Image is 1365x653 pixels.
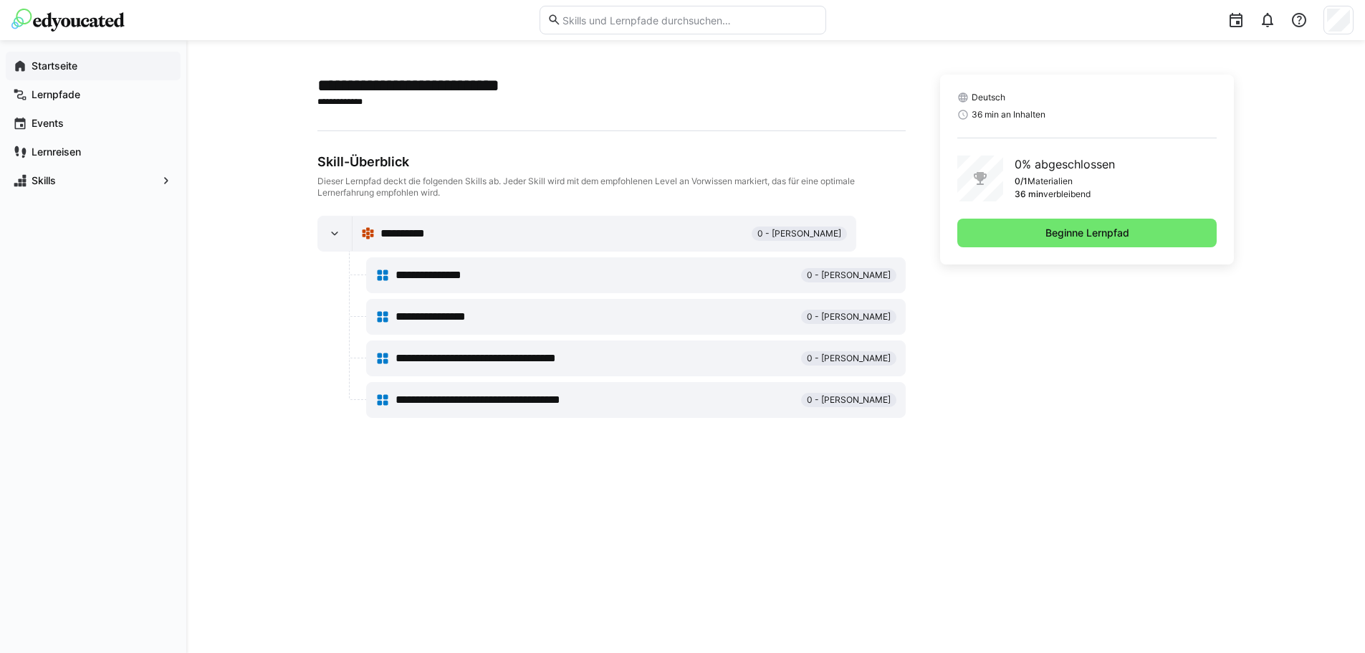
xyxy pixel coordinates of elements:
[757,228,841,239] span: 0 - [PERSON_NAME]
[317,154,906,170] div: Skill-Überblick
[972,92,1005,103] span: Deutsch
[1043,226,1131,240] span: Beginne Lernpfad
[317,176,906,199] div: Dieser Lernpfad deckt die folgenden Skills ab. Jeder Skill wird mit dem empfohlenen Level an Vorw...
[1028,176,1073,187] p: Materialien
[807,270,891,281] span: 0 - [PERSON_NAME]
[1015,189,1043,200] p: 36 min
[1043,189,1091,200] p: verbleibend
[807,311,891,323] span: 0 - [PERSON_NAME]
[972,109,1045,120] span: 36 min an Inhalten
[1015,176,1028,187] p: 0/1
[561,14,818,27] input: Skills und Lernpfade durchsuchen…
[1015,156,1115,173] p: 0% abgeschlossen
[957,219,1217,247] button: Beginne Lernpfad
[807,353,891,364] span: 0 - [PERSON_NAME]
[807,394,891,406] span: 0 - [PERSON_NAME]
